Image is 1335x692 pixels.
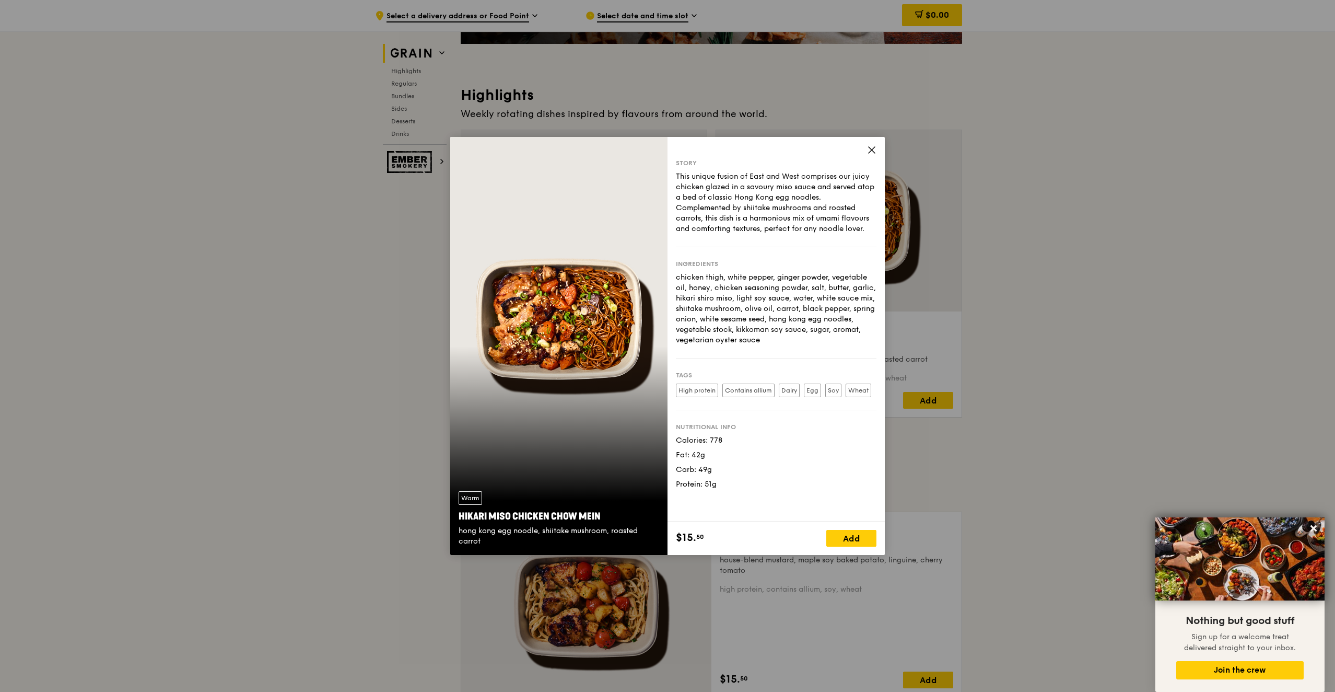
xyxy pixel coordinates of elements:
[676,272,876,345] div: chicken thigh, white pepper, ginger powder, vegetable oil, honey, chicken seasoning powder, salt,...
[676,435,876,446] div: Calories: 778
[459,491,482,505] div: Warm
[1186,615,1294,627] span: Nothing but good stuff
[1184,632,1296,652] span: Sign up for a welcome treat delivered straight to your inbox.
[804,384,821,397] label: Egg
[459,509,659,524] div: Hikari Miso Chicken Chow Mein
[676,159,876,167] div: Story
[676,479,876,490] div: Protein: 51g
[676,423,876,431] div: Nutritional info
[676,371,876,379] div: Tags
[676,384,718,397] label: High protein
[846,384,871,397] label: Wheat
[676,530,696,546] span: $15.
[459,526,659,547] div: hong kong egg noodle, shiitake mushroom, roasted carrot
[1155,517,1325,601] img: DSC07876-Edit02-Large.jpeg
[676,450,876,460] div: Fat: 42g
[779,384,800,397] label: Dairy
[1176,661,1304,679] button: Join the crew
[826,530,876,547] div: Add
[1305,520,1322,537] button: Close
[676,465,876,475] div: Carb: 49g
[825,384,841,397] label: Soy
[722,384,775,397] label: Contains allium
[696,533,704,541] span: 50
[676,171,876,234] div: This unique fusion of East and West comprises our juicy chicken glazed in a savoury miso sauce an...
[676,260,876,268] div: Ingredients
